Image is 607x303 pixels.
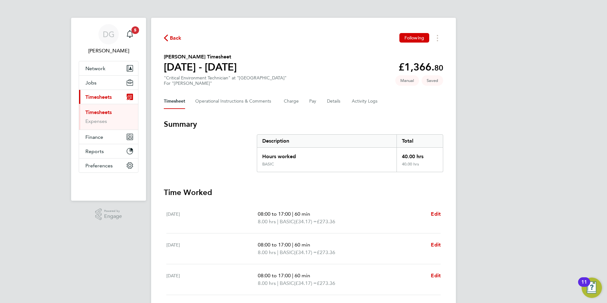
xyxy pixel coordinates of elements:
[431,210,441,218] a: Edit
[431,273,441,279] span: Edit
[257,135,397,147] div: Description
[164,34,182,42] button: Back
[431,241,441,249] a: Edit
[195,94,274,109] button: Operational Instructions & Comments
[104,214,122,219] span: Engage
[292,242,293,248] span: |
[79,130,138,144] button: Finance
[277,219,278,225] span: |
[85,148,104,154] span: Reports
[85,94,112,100] span: Timesheets
[164,61,237,73] h1: [DATE] - [DATE]
[85,65,105,71] span: Network
[85,109,112,115] a: Timesheets
[85,118,107,124] a: Expenses
[164,53,237,61] h2: [PERSON_NAME] Timesheet
[104,208,122,214] span: Powered by
[131,26,139,34] span: 5
[582,278,602,298] button: Open Resource Center, 11 new notifications
[352,94,378,109] button: Activity Logs
[317,219,335,225] span: £273.36
[71,18,146,201] nav: Main navigation
[164,119,443,129] h3: Summary
[79,90,138,104] button: Timesheets
[284,94,299,109] button: Charge
[397,135,443,147] div: Total
[258,211,291,217] span: 08:00 to 17:00
[164,75,287,86] div: "Critical Environment Technician" at "[GEOGRAPHIC_DATA]"
[434,63,443,72] span: 80
[257,148,397,162] div: Hours worked
[79,158,138,172] button: Preferences
[295,211,310,217] span: 60 min
[258,242,291,248] span: 08:00 to 17:00
[79,24,138,55] a: DG[PERSON_NAME]
[85,163,113,169] span: Preferences
[431,272,441,279] a: Edit
[327,94,342,109] button: Details
[79,144,138,158] button: Reports
[166,210,258,226] div: [DATE]
[397,162,443,172] div: 40.00 hrs
[258,249,276,255] span: 8.00 hrs
[170,34,182,42] span: Back
[398,61,443,73] app-decimal: £1,366.
[431,211,441,217] span: Edit
[166,241,258,256] div: [DATE]
[317,249,335,255] span: £273.36
[79,76,138,90] button: Jobs
[277,280,278,286] span: |
[280,279,294,287] span: BASIC
[258,280,276,286] span: 8.00 hrs
[280,218,294,226] span: BASIC
[258,219,276,225] span: 8.00 hrs
[79,61,138,75] button: Network
[257,134,443,172] div: Summary
[581,282,587,290] div: 11
[397,148,443,162] div: 40.00 hrs
[404,35,424,41] span: Following
[164,94,185,109] button: Timesheet
[95,208,122,220] a: Powered byEngage
[280,249,294,256] span: BASIC
[309,94,317,109] button: Pay
[258,273,291,279] span: 08:00 to 17:00
[395,75,419,86] span: This timesheet was manually created.
[399,33,429,43] button: Following
[164,187,443,198] h3: Time Worked
[277,249,278,255] span: |
[79,104,138,130] div: Timesheets
[166,272,258,287] div: [DATE]
[295,242,310,248] span: 60 min
[294,219,317,225] span: (£34.17) =
[294,280,317,286] span: (£34.17) =
[432,33,443,43] button: Timesheets Menu
[79,47,138,55] span: Daniel Gwynn
[295,273,310,279] span: 60 min
[85,80,97,86] span: Jobs
[317,280,335,286] span: £273.36
[294,249,317,255] span: (£34.17) =
[422,75,443,86] span: This timesheet is Saved.
[79,179,138,189] img: fastbook-logo-retina.png
[262,162,274,167] div: BASIC
[292,211,293,217] span: |
[164,81,287,86] div: For "[PERSON_NAME]"
[85,134,103,140] span: Finance
[292,273,293,279] span: |
[123,24,136,44] a: 5
[103,30,115,38] span: DG
[79,179,138,189] a: Go to home page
